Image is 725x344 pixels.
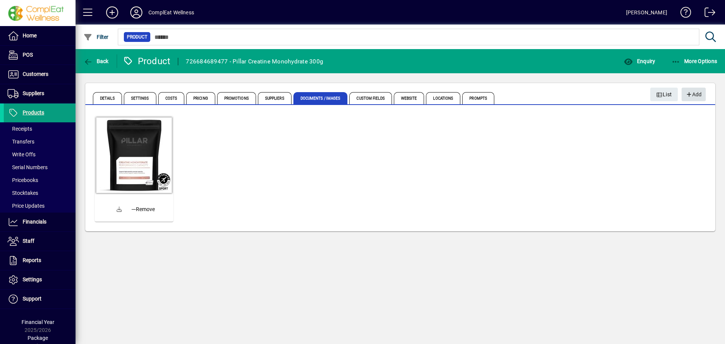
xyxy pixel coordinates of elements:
[293,92,348,104] span: Documents / Images
[258,92,292,104] span: Suppliers
[82,30,111,44] button: Filter
[4,84,76,103] a: Suppliers
[669,54,719,68] button: More Options
[8,190,38,196] span: Stocktakes
[131,205,155,213] span: Remove
[656,88,672,101] span: List
[650,88,678,101] button: List
[4,251,76,270] a: Reports
[4,174,76,187] a: Pricebooks
[4,270,76,289] a: Settings
[23,32,37,39] span: Home
[4,290,76,309] a: Support
[110,201,128,219] a: Download
[4,213,76,231] a: Financials
[83,58,109,64] span: Back
[8,139,34,145] span: Transfers
[8,164,48,170] span: Serial Numbers
[22,319,54,325] span: Financial Year
[4,148,76,161] a: Write Offs
[123,55,171,67] div: Product
[4,135,76,148] a: Transfers
[4,65,76,84] a: Customers
[23,52,33,58] span: POS
[4,232,76,251] a: Staff
[28,335,48,341] span: Package
[124,92,156,104] span: Settings
[622,54,657,68] button: Enquiry
[671,58,717,64] span: More Options
[426,92,460,104] span: Locations
[158,92,185,104] span: Costs
[4,199,76,212] a: Price Updates
[124,6,148,19] button: Profile
[23,90,44,96] span: Suppliers
[127,33,147,41] span: Product
[76,54,117,68] app-page-header-button: Back
[23,296,42,302] span: Support
[186,92,215,104] span: Pricing
[4,26,76,45] a: Home
[8,151,35,157] span: Write Offs
[23,276,42,282] span: Settings
[82,54,111,68] button: Back
[624,58,655,64] span: Enquiry
[8,126,32,132] span: Receipts
[685,88,702,101] span: Add
[675,2,691,26] a: Knowledge Base
[626,6,667,19] div: [PERSON_NAME]
[83,34,109,40] span: Filter
[23,110,44,116] span: Products
[23,71,48,77] span: Customers
[394,92,424,104] span: Website
[462,92,494,104] span: Prompts
[23,257,41,263] span: Reports
[23,238,34,244] span: Staff
[349,92,392,104] span: Custom Fields
[4,122,76,135] a: Receipts
[93,92,122,104] span: Details
[682,88,706,101] button: Add
[148,6,194,19] div: ComplEat Wellness
[4,187,76,199] a: Stocktakes
[8,203,45,209] span: Price Updates
[8,177,38,183] span: Pricebooks
[699,2,716,26] a: Logout
[128,202,158,216] button: Remove
[4,46,76,65] a: POS
[100,6,124,19] button: Add
[23,219,46,225] span: Financials
[217,92,256,104] span: Promotions
[186,56,323,68] div: 726684689477 - Pillar Creatine Monohydrate 300g
[4,161,76,174] a: Serial Numbers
